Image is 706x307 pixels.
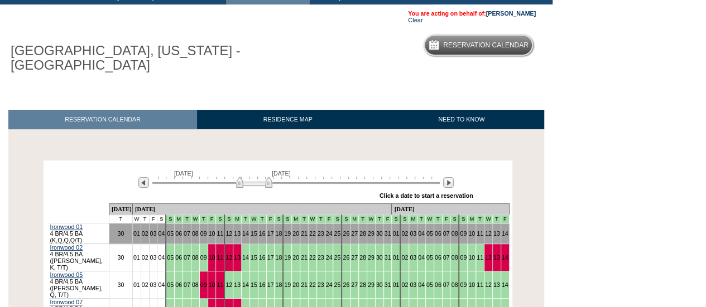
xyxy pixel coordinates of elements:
[167,230,174,237] a: 05
[192,281,199,288] a: 08
[400,215,409,223] td: Mountains Mud Season - Fall 2025
[109,204,132,215] td: [DATE]
[333,215,342,223] td: Mountains Mud Season - Fall 2025
[375,215,383,223] td: Mountains Mud Season - Fall 2025
[284,254,291,261] a: 19
[326,230,333,237] a: 24
[334,281,340,288] a: 25
[442,215,450,223] td: Mountains Mud Season - Fall 2025
[284,281,291,288] a: 19
[50,271,83,278] a: Ironwood 05
[242,254,249,261] a: 14
[50,299,83,305] a: Ironwood 07
[272,170,291,177] span: [DATE]
[158,254,165,261] a: 04
[326,254,333,261] a: 24
[351,230,358,237] a: 27
[426,230,433,237] a: 05
[133,281,140,288] a: 01
[133,254,140,261] a: 01
[50,244,83,251] a: Ironwood 02
[117,281,124,288] a: 30
[259,230,266,237] a: 16
[234,254,241,261] a: 13
[175,215,183,223] td: Mountains Mud Season - Fall 2025
[192,254,199,261] a: 08
[343,281,349,288] a: 26
[49,244,109,271] td: 4 BR/4.5 BA ([PERSON_NAME], K, T/T)
[309,254,316,261] a: 22
[258,215,266,223] td: Mountains Mud Season - Fall 2025
[209,281,215,288] a: 10
[224,215,233,223] td: Mountains Mud Season - Fall 2025
[484,215,492,223] td: Mountains Mud Season - Fall 2025
[376,230,383,237] a: 30
[493,281,500,288] a: 13
[117,254,124,261] a: 30
[351,254,358,261] a: 27
[359,254,366,261] a: 28
[175,230,182,237] a: 06
[425,215,434,223] td: Mountains Mud Season - Fall 2025
[460,281,467,288] a: 09
[150,254,157,261] a: 03
[166,215,174,223] td: Mountains Mud Season - Fall 2025
[401,230,408,237] a: 02
[167,281,174,288] a: 05
[368,281,374,288] a: 29
[451,230,458,237] a: 08
[376,281,383,288] a: 30
[150,230,157,237] a: 03
[234,281,241,288] a: 13
[502,254,508,261] a: 14
[251,254,257,261] a: 15
[209,254,215,261] a: 10
[141,215,149,223] td: T
[292,230,299,237] a: 20
[149,215,157,223] td: F
[242,215,250,223] td: Mountains Mud Season - Fall 2025
[450,215,459,223] td: Mountains Mud Season - Fall 2025
[158,281,165,288] a: 04
[259,254,266,261] a: 16
[217,281,223,288] a: 11
[378,110,544,129] a: NEED TO KNOW
[217,254,223,261] a: 11
[410,254,416,261] a: 03
[275,281,282,288] a: 18
[443,281,450,288] a: 07
[493,230,500,237] a: 13
[392,281,399,288] a: 01
[301,281,308,288] a: 21
[451,254,458,261] a: 08
[343,230,349,237] a: 26
[242,281,249,288] a: 14
[225,230,232,237] a: 12
[342,215,350,223] td: Mountains Mud Season - Fall 2025
[251,281,257,288] a: 15
[200,281,207,288] a: 09
[309,281,316,288] a: 22
[460,230,467,237] a: 09
[368,230,374,237] a: 29
[208,215,216,223] td: Mountains Mud Season - Fall 2025
[292,254,299,261] a: 20
[175,281,182,288] a: 06
[267,281,274,288] a: 17
[493,254,500,261] a: 13
[502,281,508,288] a: 14
[485,230,492,237] a: 12
[401,254,408,261] a: 02
[468,215,476,223] td: Mountains Mud Season - Fall 2025
[326,281,333,288] a: 24
[150,281,157,288] a: 03
[410,230,416,237] a: 03
[275,230,282,237] a: 18
[435,254,441,261] a: 06
[242,230,249,237] a: 14
[434,215,442,223] td: Mountains Mud Season - Fall 2025
[426,281,433,288] a: 05
[392,215,400,223] td: Mountains Mud Season - Fall 2025
[417,215,426,223] td: Mountains Mud Season - Fall 2025
[200,230,207,237] a: 09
